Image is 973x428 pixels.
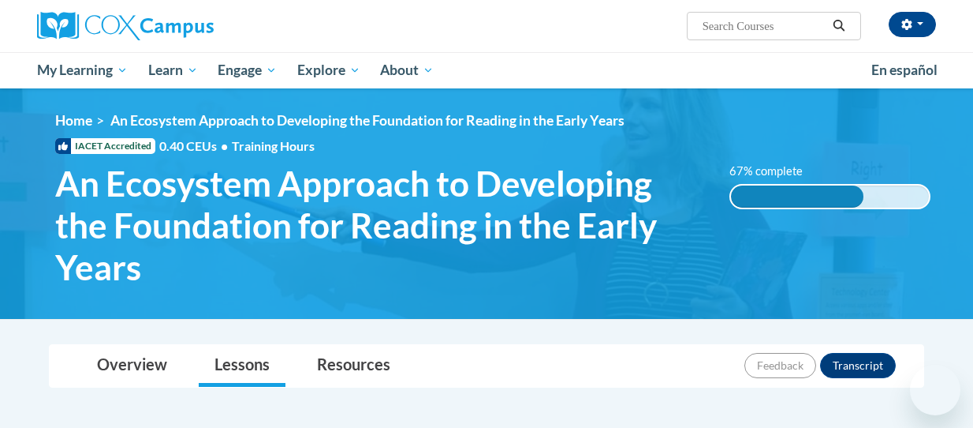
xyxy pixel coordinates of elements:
[744,353,816,378] button: Feedback
[380,61,434,80] span: About
[861,54,948,87] a: En español
[889,12,936,37] button: Account Settings
[148,61,198,80] span: Learn
[55,163,706,287] span: An Ecosystem Approach to Developing the Foundation for Reading in the Early Years
[232,138,315,153] span: Training Hours
[701,17,827,36] input: Search Courses
[371,52,445,88] a: About
[297,61,360,80] span: Explore
[199,345,285,387] a: Lessons
[871,62,938,78] span: En español
[221,138,228,153] span: •
[81,345,183,387] a: Overview
[55,112,92,129] a: Home
[910,365,960,415] iframe: Button to launch messaging window
[827,17,851,36] button: Search
[110,112,624,129] span: An Ecosystem Approach to Developing the Foundation for Reading in the Early Years
[218,61,277,80] span: Engage
[301,345,406,387] a: Resources
[37,12,321,40] a: Cox Campus
[25,52,948,88] div: Main menu
[55,138,155,154] span: IACET Accredited
[287,52,371,88] a: Explore
[37,12,214,40] img: Cox Campus
[27,52,138,88] a: My Learning
[138,52,208,88] a: Learn
[207,52,287,88] a: Engage
[159,137,232,155] span: 0.40 CEUs
[729,163,820,180] label: 67% complete
[820,353,896,378] button: Transcript
[731,186,863,208] div: 67% complete
[37,61,128,80] span: My Learning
